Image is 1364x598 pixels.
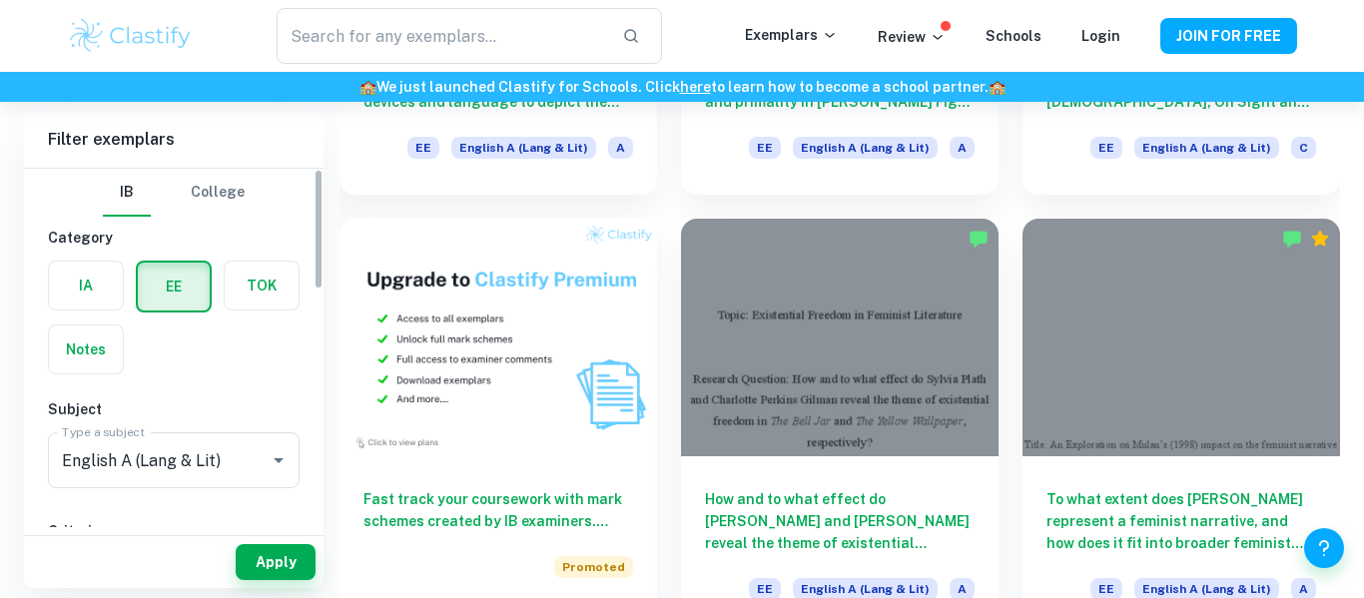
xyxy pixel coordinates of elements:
button: TOK [225,262,299,309]
a: here [680,79,711,95]
span: 🏫 [989,79,1006,95]
button: JOIN FOR FREE [1160,18,1297,54]
span: A [608,137,633,159]
label: Type a subject [62,423,145,440]
input: Search for any exemplars... [277,8,606,64]
button: Open [265,446,293,474]
h6: Category [48,227,300,249]
span: EE [407,137,439,159]
p: Exemplars [745,24,838,46]
img: Clastify logo [67,16,194,56]
h6: We just launched Clastify for Schools. Click to learn how to become a school partner. [4,76,1360,98]
button: EE [138,263,210,310]
h6: Filter exemplars [24,112,324,168]
div: Filter type choice [103,169,245,217]
h6: To what extent does [PERSON_NAME] represent a feminist narrative, and how does it fit into broade... [1046,488,1316,554]
button: Notes [49,325,123,373]
div: Premium [1310,229,1330,249]
span: EE [1090,137,1122,159]
p: Review [878,26,946,48]
span: English A (Lang & Lit) [793,137,938,159]
img: Marked [1282,229,1302,249]
h6: How and to what effect do [PERSON_NAME] and [PERSON_NAME] reveal the theme of existential freedom... [705,488,975,554]
a: Login [1081,28,1120,44]
span: English A (Lang & Lit) [451,137,596,159]
h6: Fast track your coursework with mark schemes created by IB examiners. Upgrade now [363,488,633,532]
a: Schools [986,28,1041,44]
span: 🏫 [359,79,376,95]
span: Promoted [554,556,633,578]
button: IB [103,169,151,217]
img: Thumbnail [340,219,657,456]
h6: Criteria [48,520,300,542]
span: EE [749,137,781,159]
button: Apply [236,544,316,580]
img: Marked [969,229,989,249]
h6: Subject [48,398,300,420]
button: Help and Feedback [1304,528,1344,568]
span: A [950,137,975,159]
button: College [191,169,245,217]
span: C [1291,137,1316,159]
span: English A (Lang & Lit) [1134,137,1279,159]
button: IA [49,262,123,309]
